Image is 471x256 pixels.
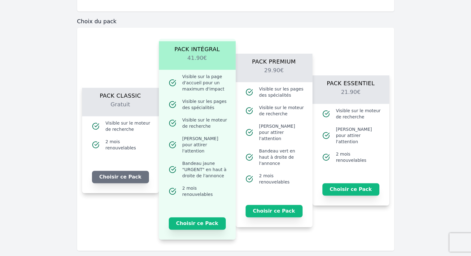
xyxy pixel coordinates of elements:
[246,205,303,217] button: Choisir ce Pack
[259,148,305,166] span: Bandeau vert en haut à droite de l'annonce
[106,139,151,151] span: 2 mois renouvelables
[92,171,149,183] button: Choisir ce Pack
[259,104,305,117] span: Visible sur le moteur de recherche
[182,73,228,92] span: Visible sur la page d'accueil pour un maximum d'impact
[336,108,382,120] span: Visible sur le moteur de recherche
[182,185,228,197] span: 2 mois renouvelables
[243,66,305,82] h2: 29.90€
[182,135,228,154] span: [PERSON_NAME] pour attirer l'attention
[243,54,305,66] h1: Pack Premium
[259,173,305,185] span: 2 mois renouvelables
[77,18,394,25] h3: Choix du pack
[182,160,228,179] span: Bandeau jaune "URGENT" en haut à droite de l'annonce
[169,217,226,230] button: Choisir ce Pack
[106,120,151,132] span: Visible sur le moteur de recherche
[259,123,305,142] span: [PERSON_NAME] pour attirer l'attention
[166,54,228,70] h2: 41.90€
[89,100,151,116] h2: Gratuit
[320,88,382,104] h2: 21.90€
[336,151,382,163] span: 2 mois renouvelables
[89,88,151,100] h1: Pack Classic
[322,183,379,196] button: Choisir ce Pack
[182,117,228,129] span: Visible sur le moteur de recherche
[336,126,382,145] span: [PERSON_NAME] pour attirer l'attention
[166,41,228,54] h1: Pack Intégral
[259,86,305,98] span: Visible sur les pages des spécialités
[320,75,382,88] h1: Pack Essentiel
[182,98,228,111] span: Visible sur les pages des spécialités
